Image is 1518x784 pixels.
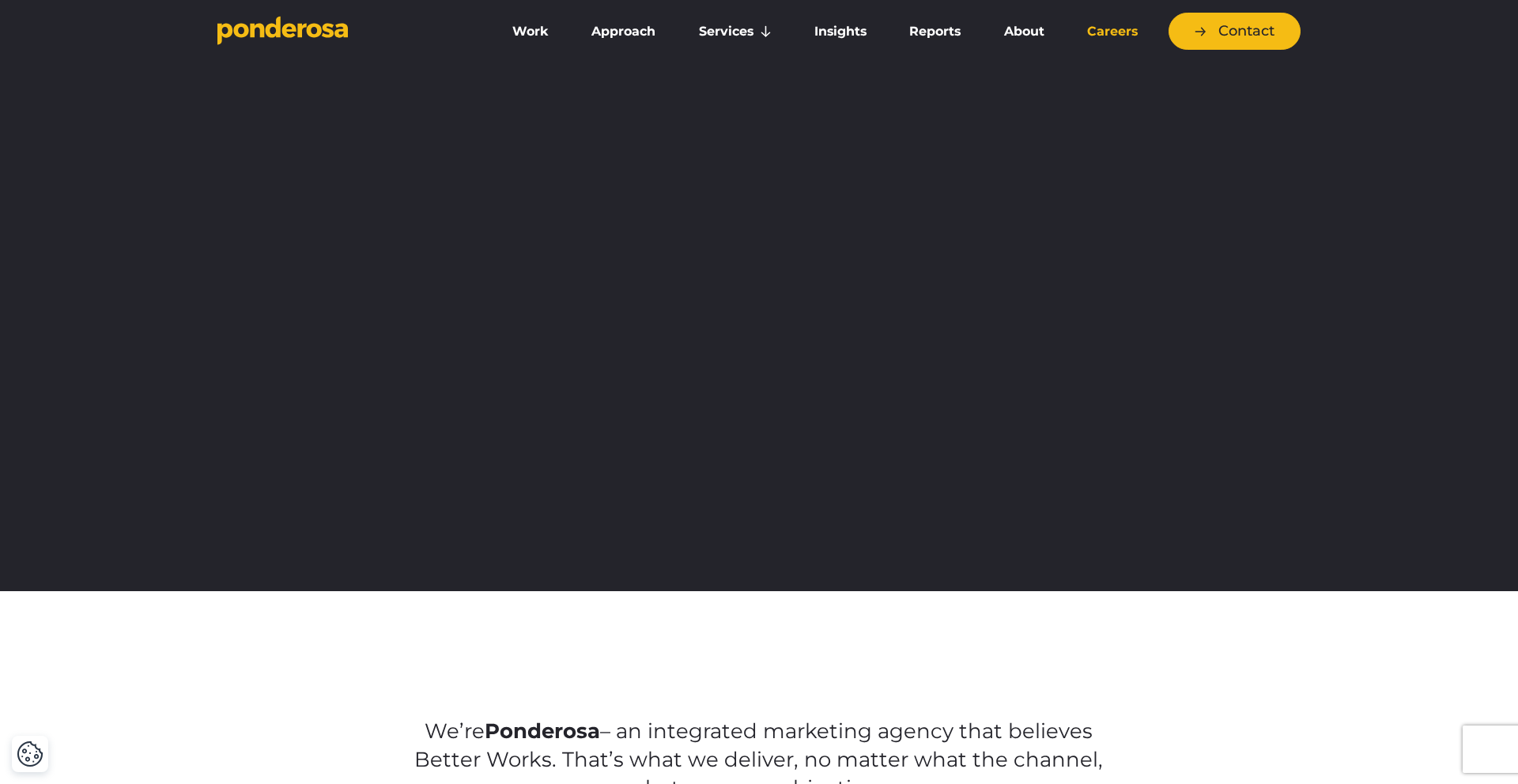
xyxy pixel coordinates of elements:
a: Approach [573,15,674,48]
a: Work [494,15,567,48]
a: About [985,15,1062,48]
a: Careers [1069,15,1156,48]
button: Cookie Settings [17,741,43,767]
a: Reports [891,15,979,48]
a: Go to homepage [217,16,470,47]
a: Insights [796,15,885,48]
a: Services [681,15,790,48]
img: Revisit consent button [17,741,43,767]
strong: Ponderosa [485,718,600,744]
a: Contact [1169,13,1301,50]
